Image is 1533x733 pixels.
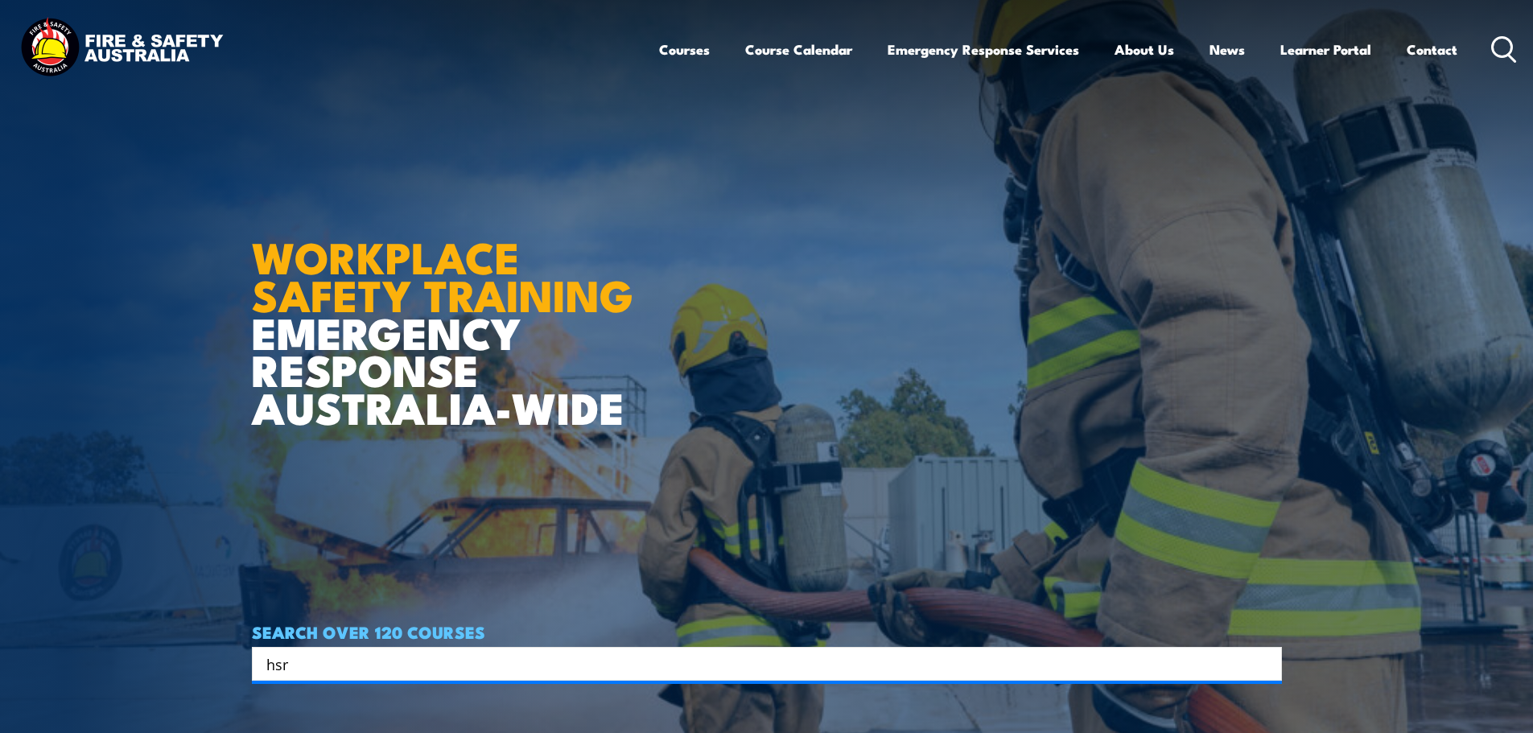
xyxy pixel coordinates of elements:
[1254,653,1276,675] button: Search magnifier button
[252,197,645,426] h1: EMERGENCY RESPONSE AUSTRALIA-WIDE
[252,623,1282,640] h4: SEARCH OVER 120 COURSES
[266,652,1247,676] input: Search input
[659,28,710,71] a: Courses
[1115,28,1174,71] a: About Us
[252,222,633,327] strong: WORKPLACE SAFETY TRAINING
[1407,28,1457,71] a: Contact
[1210,28,1245,71] a: News
[888,28,1079,71] a: Emergency Response Services
[270,653,1250,675] form: Search form
[745,28,852,71] a: Course Calendar
[1280,28,1371,71] a: Learner Portal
